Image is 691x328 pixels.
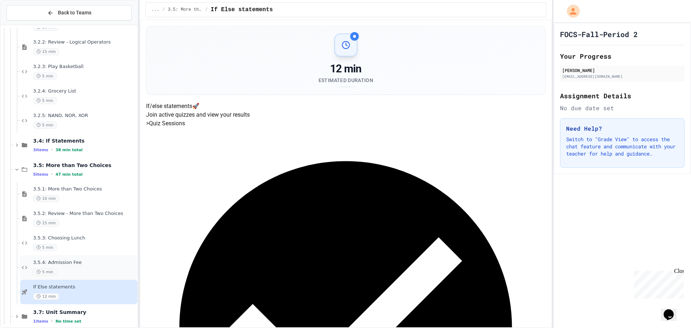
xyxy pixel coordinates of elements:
[33,260,136,266] span: 3.5.4: Admission Fee
[560,29,638,39] h1: FOCS-Fall-Period 2
[152,7,159,13] span: ...
[51,171,53,177] span: •
[33,97,57,104] span: 5 min
[55,148,82,152] span: 38 min total
[560,51,685,61] h2: Your Progress
[33,319,48,324] span: 1 items
[55,172,82,177] span: 47 min total
[33,64,136,70] span: 3.2.3: Play Basketball
[33,293,59,300] span: 12 min
[33,162,136,169] span: 3.5: More than Two Choices
[33,284,136,290] span: If Else statements
[211,5,273,14] span: If Else statements
[33,73,57,80] span: 5 min
[33,235,136,241] span: 3.5.3: Choosing Lunch
[566,136,678,157] p: Switch to "Grade View" to access the chat feature and communicate with your teacher for help and ...
[55,319,81,324] span: No time set
[146,102,545,111] h4: If/else statements 🚀
[33,309,136,315] span: 3.7: Unit Summary
[33,186,136,192] span: 3.5.1: More than Two Choices
[33,48,59,55] span: 15 min
[162,7,165,13] span: /
[58,9,91,17] span: Back to Teams
[51,318,53,324] span: •
[319,62,373,75] div: 12 min
[560,91,685,101] h2: Assignment Details
[33,88,136,94] span: 3.2.4: Grocery List
[3,3,50,46] div: Chat with us now!Close
[566,124,678,133] h3: Need Help?
[146,119,545,128] h5: > Quiz Sessions
[33,148,48,152] span: 3 items
[562,74,682,79] div: [EMAIL_ADDRESS][DOMAIN_NAME]
[33,211,136,217] span: 3.5.2: Review - More than Two Choices
[6,5,132,21] button: Back to Teams
[33,244,57,251] span: 5 min
[562,67,682,73] div: [PERSON_NAME]
[33,220,59,226] span: 15 min
[51,147,53,153] span: •
[319,77,373,84] div: Estimated Duration
[146,111,545,119] p: Join active quizzes and view your results
[205,7,208,13] span: /
[168,7,202,13] span: 3.5: More than Two Choices
[661,299,684,321] iframe: chat widget
[33,113,136,119] span: 3.2.5: NAND, NOR, XOR
[560,104,685,112] div: No due date set
[33,138,136,144] span: 3.4: If Statements
[33,39,136,45] span: 3.2.2: Review - Logical Operators
[33,195,59,202] span: 10 min
[33,172,48,177] span: 5 items
[33,122,57,129] span: 5 min
[33,269,57,275] span: 5 min
[631,268,684,298] iframe: chat widget
[559,3,582,19] div: My Account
